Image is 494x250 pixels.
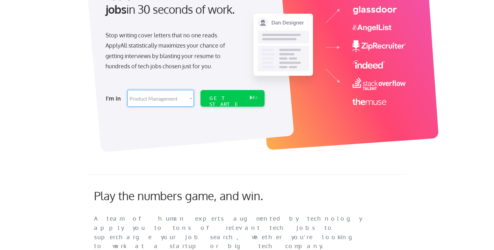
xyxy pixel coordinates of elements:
[209,95,243,114] div: GET STARTED
[106,93,124,103] div: I'm in
[105,30,236,72] div: Stop writing cover letters that no one reads. ApplyAll statistically maximizes your chance of get...
[94,189,292,202] div: Play the numbers game, and win.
